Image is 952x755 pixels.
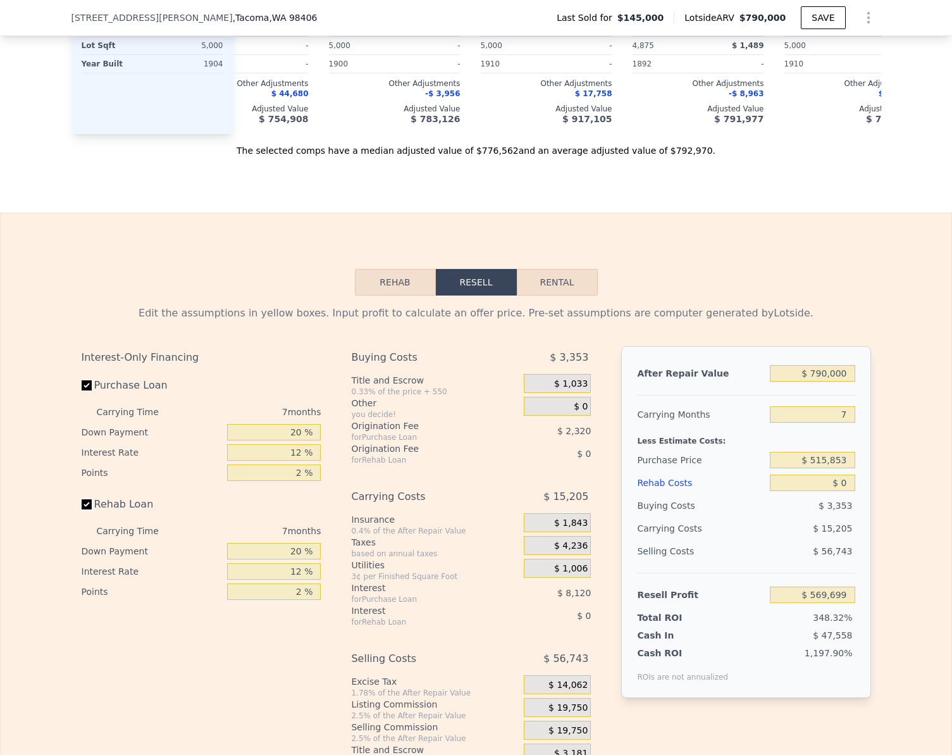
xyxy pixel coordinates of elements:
[184,402,321,422] div: 7 months
[351,432,492,442] div: for Purchase Loan
[177,78,309,89] div: Other Adjustments
[784,55,848,73] div: 1910
[577,449,591,459] span: $ 0
[351,721,519,733] div: Selling Commission
[548,680,588,691] span: $ 14,062
[329,41,350,50] span: 5,000
[351,397,519,409] div: Other
[351,549,519,559] div: based on annual taxes
[71,134,881,157] div: The selected comps have a median adjusted value of $776,562 and an average adjusted value of $792...
[351,559,519,571] div: Utilities
[633,104,764,114] div: Adjusted Value
[575,89,612,98] span: $ 17,758
[82,306,871,321] div: Edit the assumptions in yellow boxes. Input profit to calculate an offer price. Pre-set assumptio...
[411,114,460,124] span: $ 783,126
[82,561,223,582] div: Interest Rate
[801,6,845,29] button: SAVE
[351,346,492,369] div: Buying Costs
[784,104,916,114] div: Adjusted Value
[82,499,92,509] input: Rehab Loan
[355,269,436,296] button: Rehab
[71,11,233,24] span: [STREET_ADDRESS][PERSON_NAME]
[155,37,223,54] div: 5,000
[82,442,223,463] div: Interest Rate
[97,402,179,422] div: Carrying Time
[82,493,223,516] label: Rehab Loan
[813,523,852,533] span: $ 15,205
[82,55,150,73] div: Year Built
[351,409,519,420] div: you decide!
[177,104,309,114] div: Adjusted Value
[637,659,728,682] div: ROIs are not annualized
[554,540,588,552] span: $ 4,236
[351,536,519,549] div: Taxes
[548,725,588,737] span: $ 19,750
[351,711,519,721] div: 2.5% of the After Repair Value
[557,11,617,24] span: Last Sold for
[351,387,519,397] div: 0.33% of the price + 550
[351,513,519,526] div: Insurance
[879,89,916,98] span: $ 54,759
[577,611,591,621] span: $ 0
[637,517,716,540] div: Carrying Costs
[481,78,612,89] div: Other Adjustments
[271,89,309,98] span: $ 44,680
[351,688,519,698] div: 1.78% of the After Repair Value
[155,55,223,73] div: 1904
[637,426,855,449] div: Less Estimate Costs:
[637,362,765,385] div: After Repair Value
[853,55,916,73] div: -
[617,11,664,24] span: $145,000
[637,583,765,606] div: Resell Profit
[813,613,852,623] span: 348.32%
[819,501,852,511] span: $ 3,353
[397,37,461,54] div: -
[732,41,763,50] span: $ 1,489
[714,114,763,124] span: $ 791,977
[97,521,179,541] div: Carrying Time
[351,374,519,387] div: Title and Escrow
[784,78,916,89] div: Other Adjustments
[82,541,223,561] div: Down Payment
[557,426,591,436] span: $ 2,320
[574,401,588,413] span: $ 0
[637,540,765,563] div: Selling Costs
[481,104,612,114] div: Adjusted Value
[351,571,519,582] div: 3¢ per Finished Square Foot
[425,89,460,98] span: -$ 3,956
[397,55,461,73] div: -
[259,114,308,124] span: $ 754,908
[543,647,588,670] span: $ 56,743
[548,702,588,714] span: $ 19,750
[813,630,852,640] span: $ 47,558
[557,588,591,598] span: $ 8,120
[805,648,853,658] span: 1,197.90%
[329,78,461,89] div: Other Adjustments
[866,114,915,124] span: $ 740,705
[351,647,492,670] div: Selling Costs
[82,374,223,397] label: Purchase Loan
[633,55,696,73] div: 1892
[517,269,598,296] button: Rental
[543,485,588,508] span: $ 15,205
[351,420,492,432] div: Origination Fee
[637,647,728,659] div: Cash ROI
[637,471,765,494] div: Rehab Costs
[351,698,519,711] div: Listing Commission
[245,55,309,73] div: -
[351,617,492,627] div: for Rehab Loan
[549,37,612,54] div: -
[82,37,150,54] div: Lot Sqft
[184,521,321,541] div: 7 months
[351,526,519,536] div: 0.4% of the After Repair Value
[637,611,716,624] div: Total ROI
[82,582,223,602] div: Points
[554,518,588,529] span: $ 1,843
[351,604,492,617] div: Interest
[82,346,321,369] div: Interest-Only Financing
[637,449,765,471] div: Purchase Price
[436,269,517,296] button: Resell
[853,37,916,54] div: -
[637,494,765,517] div: Buying Costs
[637,629,716,642] div: Cash In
